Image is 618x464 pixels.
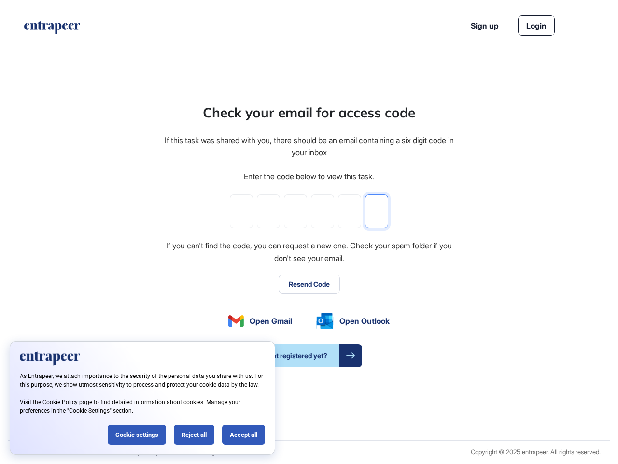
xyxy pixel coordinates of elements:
a: Open Gmail [228,315,292,327]
a: Login [518,15,555,36]
a: Not registered yet? [256,344,362,367]
a: entrapeer-logo [23,21,81,38]
div: Copyright © 2025 entrapeer, All rights reserved. [471,449,601,456]
span: Open Gmail [250,315,292,327]
span: Open Outlook [339,315,390,327]
div: If you can't find the code, you can request a new one. Check your spam folder if you don't see yo... [163,240,455,264]
div: Check your email for access code [203,102,415,123]
a: Open Outlook [316,313,390,329]
span: Not registered yet? [256,344,339,367]
div: If this task was shared with you, there should be an email containing a six digit code in your inbox [163,134,455,159]
div: Enter the code below to view this task. [244,171,374,183]
a: Sign up [471,20,499,31]
button: Resend Code [279,275,340,294]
